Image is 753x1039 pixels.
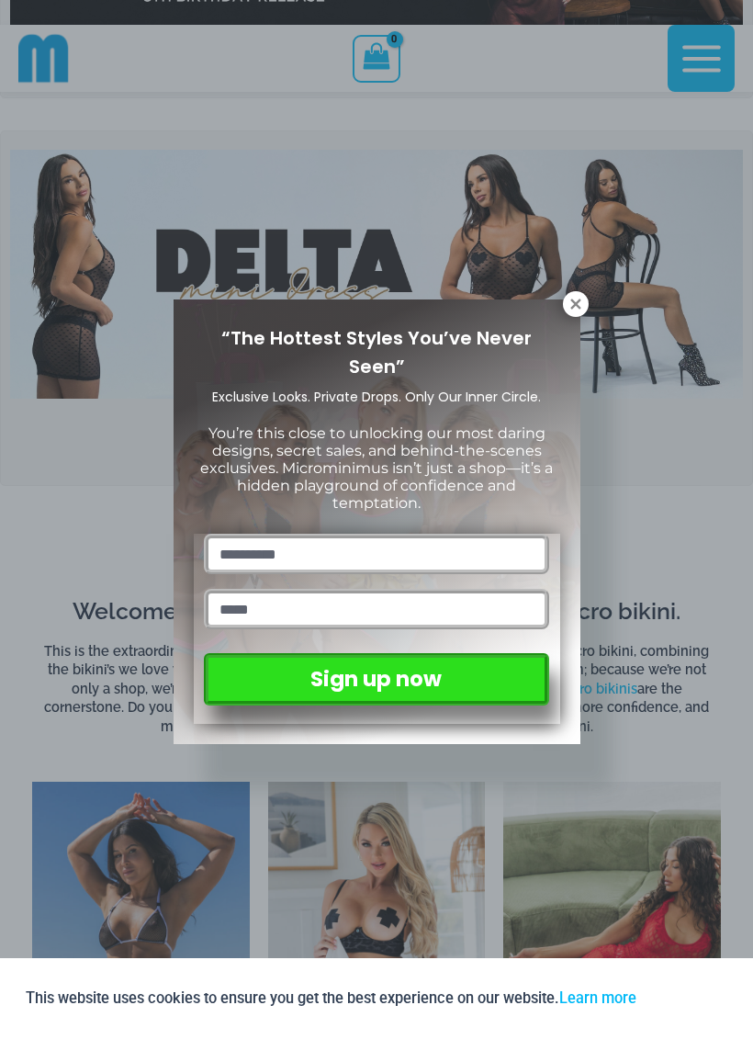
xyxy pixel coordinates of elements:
button: Accept [650,977,728,1021]
span: You’re this close to unlocking our most daring designs, secret sales, and behind-the-scenes exclu... [200,424,553,513]
span: “The Hottest Styles You’ve Never Seen” [221,325,532,379]
button: Sign up now [204,653,548,706]
span: Exclusive Looks. Private Drops. Only Our Inner Circle. [212,388,541,406]
p: This website uses cookies to ensure you get the best experience on our website. [26,986,636,1011]
a: Learn more [559,989,636,1007]
button: Close [563,291,589,317]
